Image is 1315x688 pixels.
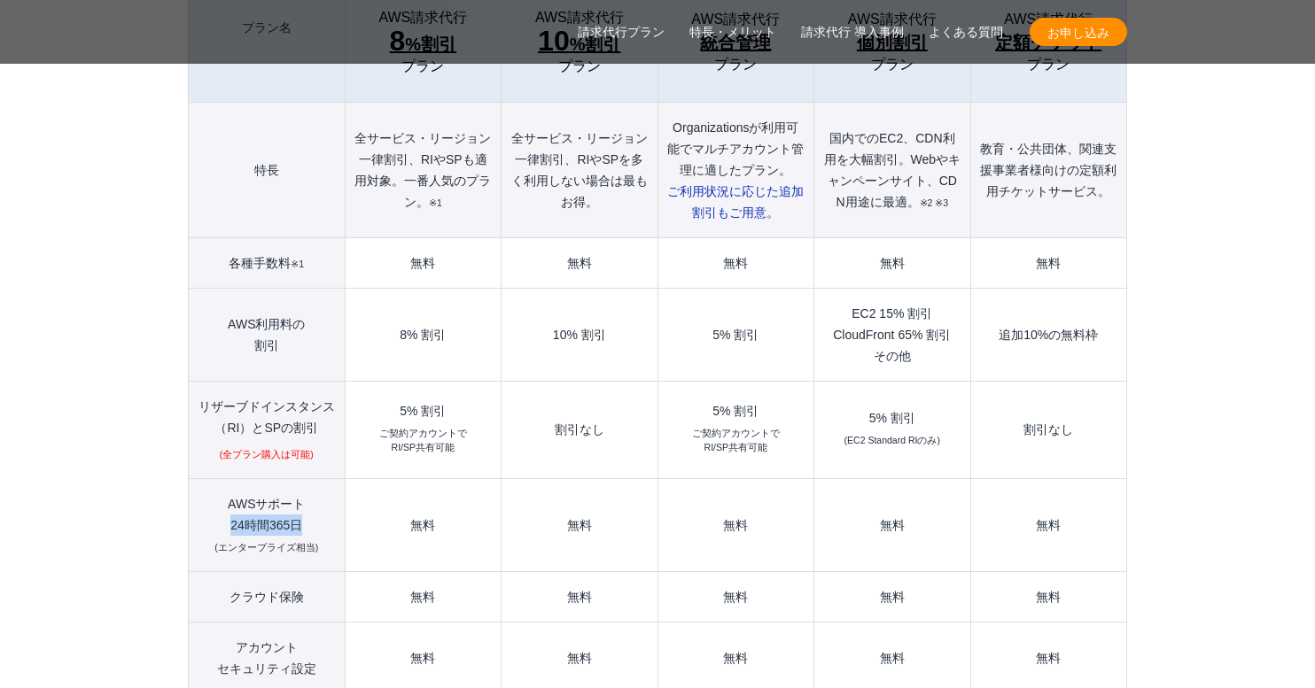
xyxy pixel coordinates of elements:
span: AWS請求代行 [848,12,937,27]
a: AWS請求代行 個別割引プラン [823,12,961,73]
span: AWS請求代行 [378,10,467,26]
span: AWS請求代行 [1004,12,1093,27]
td: 無料 [502,238,657,289]
small: ご契約アカウントで RI/SP共有可能 [379,427,467,455]
td: 割引なし [502,382,657,479]
td: 無料 [345,238,501,289]
div: 5% 割引 [354,405,492,417]
th: Organizationsが利用可能でマルチアカウント管理に適したプラン。 [657,103,813,238]
span: %割引 [538,27,620,58]
td: 無料 [814,238,970,289]
span: 8 [390,25,406,57]
span: お申し込み [1030,23,1127,42]
th: リザーブドインスタンス （RI）とSPの割引 [189,382,346,479]
span: プラン [401,58,444,74]
a: お申し込み [1030,18,1127,46]
a: 請求代行プラン [578,23,665,42]
th: 各種手数料 [189,238,346,289]
div: 5% 割引 [667,405,805,417]
td: 割引なし [970,382,1126,479]
td: 無料 [657,571,813,622]
td: 無料 [502,478,657,571]
a: AWS請求代行 10%割引プラン [510,10,648,74]
span: 統合管理 [700,28,771,57]
a: よくある質問 [929,23,1003,42]
span: 定額チケット [995,28,1101,57]
th: 教育・公共団体、関連支援事業者様向けの定額利用チケットサービス。 [970,103,1126,238]
small: (EC2 Standard RIのみ) [844,434,940,448]
td: 10% 割引 [502,289,657,382]
small: ※1 [291,259,304,269]
div: 5% 割引 [823,412,961,424]
th: クラウド保険 [189,571,346,622]
a: AWS請求代行 8%割引 プラン [354,10,492,74]
span: AWS請求代行 [535,10,624,26]
td: 無料 [814,571,970,622]
th: 全サービス・リージョン一律割引、RIやSPを多く利用しない場合は最もお得。 [502,103,657,238]
th: AWS利用料の 割引 [189,289,346,382]
td: 無料 [970,571,1126,622]
th: 全サービス・リージョン一律割引、RIやSPも適用対象。一番人気のプラン。 [345,103,501,238]
td: 追加10%の無料枠 [970,289,1126,382]
small: (エンタープライズ相当) [214,542,318,553]
span: 10 [538,25,570,57]
small: (全プラン購入は可能) [220,448,314,462]
span: プラン [714,57,757,73]
span: AWS請求代行 [691,12,780,27]
td: 無料 [970,478,1126,571]
span: 個別割引 [857,28,928,57]
td: 無料 [345,571,501,622]
span: プラン [1027,57,1070,73]
td: 無料 [814,478,970,571]
a: 請求代行 導入事例 [801,23,904,42]
a: 特長・メリット [689,23,776,42]
td: 無料 [502,571,657,622]
small: ※2 ※3 [920,197,949,208]
td: 無料 [345,478,501,571]
td: 無料 [657,478,813,571]
td: 無料 [657,238,813,289]
td: EC2 15% 割引 CloudFront 65% 割引 その他 [814,289,970,382]
th: 特長 [189,103,346,238]
span: プラン [871,57,914,73]
span: ご利用状況に応じた [667,184,804,220]
a: AWS請求代行 定額チケットプラン [980,12,1117,73]
small: ※1 [429,197,442,208]
td: 5% 割引 [657,289,813,382]
td: 8% 割引 [345,289,501,382]
a: AWS請求代行 統合管理プラン [667,12,805,73]
th: 国内でのEC2、CDN利用を大幅割引。Webやキャンペーンサイト、CDN用途に最適。 [814,103,970,238]
th: AWSサポート 24時間365日 [189,478,346,571]
td: 無料 [970,238,1126,289]
span: %割引 [390,27,457,58]
small: ご契約アカウントで RI/SP共有可能 [692,427,780,455]
span: プラン [558,58,601,74]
